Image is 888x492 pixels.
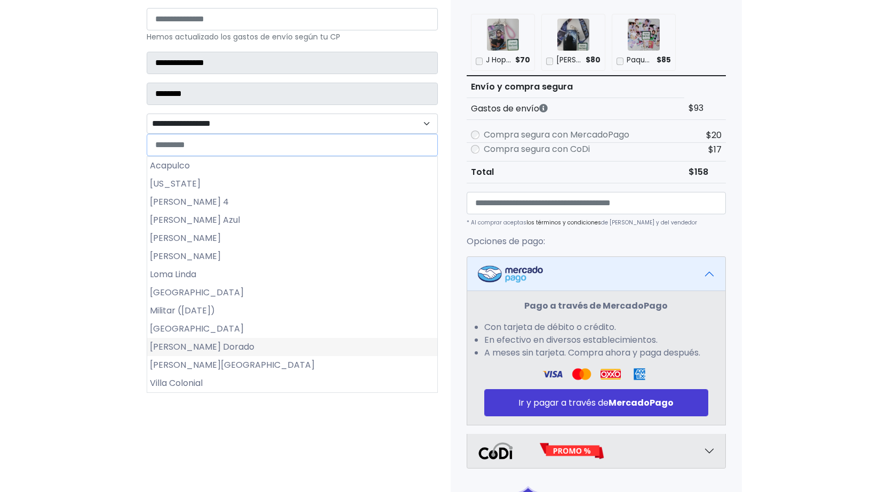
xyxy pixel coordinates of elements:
[487,19,519,51] img: J Hope Holder para Photocard
[542,368,563,381] img: Visa Logo
[539,442,605,459] img: Promo
[478,265,543,283] img: Mercadopago Logo
[571,368,591,381] img: Visa Logo
[147,356,437,374] li: [PERSON_NAME][GEOGRAPHIC_DATA]
[484,128,629,141] label: Compra segura con MercadoPago
[657,55,671,66] span: $85
[147,247,437,265] li: [PERSON_NAME]
[467,161,685,183] th: Total
[484,389,708,416] button: Ir y pagar a través deMercadoPago
[478,442,514,459] img: Codi Logo
[147,211,437,229] li: [PERSON_NAME] Azul
[627,55,653,66] p: Paquete de 50 stickers 3x3cm
[629,368,650,381] img: Amex Logo
[484,143,590,156] label: Compra segura con CoDi
[484,346,708,359] li: A meses sin tarjeta. Compra ahora y paga después.
[684,98,725,119] td: $93
[628,19,660,51] img: Paquete de 50 stickers 3x3cm
[147,175,437,193] li: [US_STATE]
[706,129,722,141] span: $20
[708,143,722,156] span: $17
[147,157,437,175] li: Acapulco
[147,320,437,338] li: [GEOGRAPHIC_DATA]
[467,76,685,98] th: Envío y compra segura
[467,235,726,248] p: Opciones de pago:
[147,338,437,356] li: [PERSON_NAME] Dorado
[524,300,668,312] strong: Pago a través de MercadoPago
[147,229,437,247] li: [PERSON_NAME]
[147,284,437,302] li: [GEOGRAPHIC_DATA]
[557,19,589,51] img: SUGA Holder con correa
[467,219,726,227] p: * Al comprar aceptas de [PERSON_NAME] y del vendedor
[586,55,601,66] span: $80
[556,55,582,66] p: SUGA Holder con correa
[147,193,437,211] li: [PERSON_NAME] 4
[484,334,708,346] li: En efectivo en diversos establecimientos.
[684,161,725,183] td: $158
[515,55,530,66] span: $70
[147,302,437,320] li: Militar ([DATE])
[147,31,340,42] small: Hemos actualizado los gastos de envío según tu CP
[147,265,437,284] li: Loma Linda
[526,219,601,227] a: los términos y condiciones
[609,397,674,409] strong: MercadoPago
[147,374,437,392] li: Villa Colonial
[486,55,511,66] p: J Hope Holder para Photocard
[484,321,708,334] li: Con tarjeta de débito o crédito.
[601,368,621,381] img: Oxxo Logo
[539,104,548,112] i: Los gastos de envío dependen de códigos postales. ¡Te puedes llevar más productos en un solo envío !
[467,98,685,119] th: Gastos de envío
